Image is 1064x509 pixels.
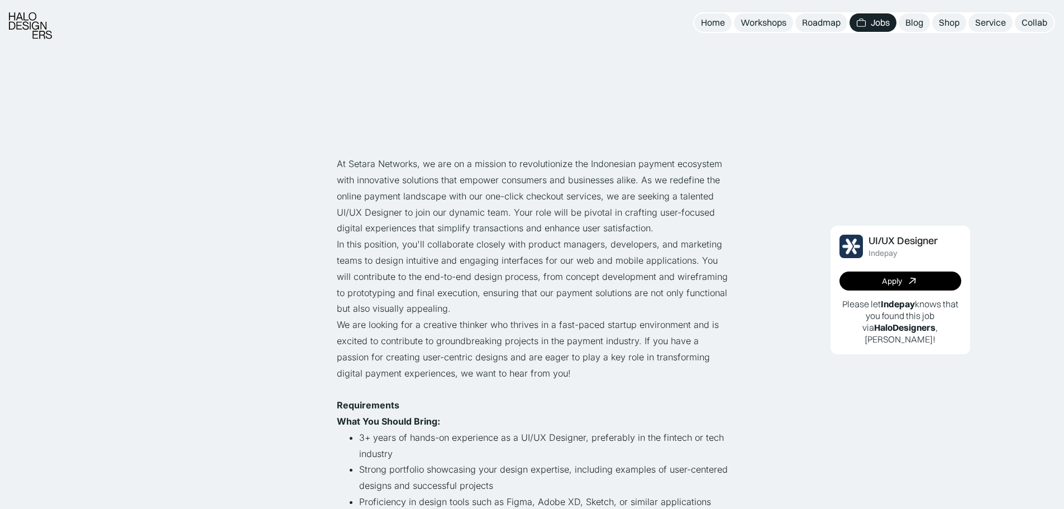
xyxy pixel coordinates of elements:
div: · [369,151,373,160]
a: Jobs [850,13,896,32]
p: In this position, you'll collaborate closely with product managers, developers, and marketing tea... [337,236,728,317]
div: Indepay [869,249,898,258]
img: Job Image [337,111,368,142]
p: Please let knows that you found this job via , [PERSON_NAME]! [839,298,961,345]
li: Strong portfolio showcasing your design expertise, including examples of user-centered designs an... [359,462,728,494]
div: Workshops [741,17,786,28]
p: ‍ [337,397,728,430]
a: Roadmap [795,13,847,32]
div: 5d [488,151,497,160]
img: Job Image [839,235,863,258]
div: Blog [905,17,923,28]
div: Lihat semua job [355,82,418,93]
a: Blog [899,13,930,32]
div: Roadmap [802,17,841,28]
div: Full-time [337,151,368,160]
a: Apply [675,126,728,145]
div: Indepay [375,131,407,142]
a: Workshops [734,13,793,32]
p: At Setara Networks, we are on a mission to revolutionize the Indonesian payment ecosystem with in... [337,156,728,236]
div: Apply [683,131,703,140]
a: Lihat semua job [337,78,422,97]
div: UI/UX Designer [869,235,938,247]
div: Collab [1022,17,1047,28]
div: · [482,151,486,160]
a: Shop [932,13,966,32]
li: 3+ years of hands-on experience as a UI/UX Designer, preferably in the fintech or tech industry [359,430,728,462]
a: Collab [1015,13,1054,32]
a: Home [694,13,732,32]
div: Onsite [374,151,397,160]
div: Service [975,17,1006,28]
p: ‍ [337,381,728,397]
b: Indepay [881,298,915,310]
div: · [398,151,402,160]
a: Apply [839,272,961,291]
a: Service [968,13,1013,32]
div: UI/UX Designer [375,110,469,126]
div: [GEOGRAPHIC_DATA] [403,151,481,160]
div: Home [701,17,725,28]
div: Jobs [871,17,890,28]
strong: Requirements What You Should Bring: [337,399,440,427]
div: Apply [882,277,902,286]
div: Shop [939,17,960,28]
p: We are looking for a creative thinker who thrives in a fast-paced startup environment and is exci... [337,317,728,381]
b: HaloDesigners [874,322,936,333]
